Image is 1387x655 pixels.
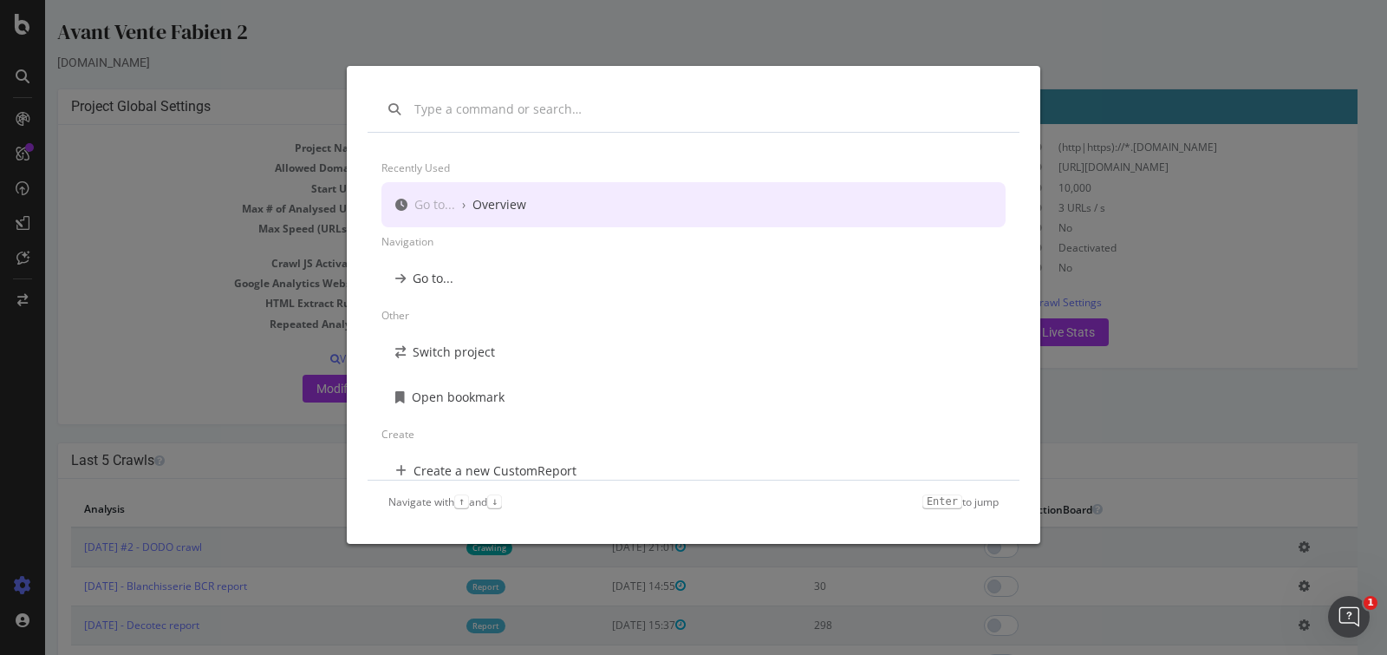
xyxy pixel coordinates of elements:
[1005,198,1316,218] td: 3 URLs / s
[26,273,337,293] td: Google Analytics Website
[26,452,1316,469] h4: Last 5 Crawls
[1328,596,1370,638] iframe: Intercom live chat
[337,158,648,178] td: (http|https)://*.[DOMAIN_NAME]
[487,495,502,508] kbd: ↓
[26,219,337,253] td: Max Speed (URLs / s)
[472,196,526,213] div: Overview
[693,157,1005,177] td: Start URLs
[337,314,648,334] td: No
[693,137,1005,157] td: Allowed Domains
[337,273,648,293] td: Deactivated
[693,238,1005,258] td: Google Analytics Website
[12,17,1330,54] div: Avant Vente Fabien 2
[12,54,1330,71] div: [DOMAIN_NAME]
[421,540,467,555] a: Crawling
[26,351,648,366] p: View Crawl Settings
[337,179,648,199] td: [URL][DOMAIN_NAME]
[408,492,554,527] th: Status
[693,198,1005,218] td: Max Speed (URLs / s)
[26,253,337,273] td: Crawl JS Activated
[26,199,337,219] td: Max # of Analysed URLs
[421,619,460,633] a: Report
[462,196,466,213] div: ›
[347,66,1040,544] div: modal
[337,199,648,219] td: 10,000
[693,295,1316,310] p: View Crawl Settings
[413,462,576,480] div: Create a new CustomReport
[388,495,502,509] div: Navigate with and
[413,344,495,361] div: Switch project
[756,567,905,606] td: 30
[413,270,453,287] div: Go to...
[26,314,337,334] td: Repeated Analysis
[421,580,460,594] a: Report
[337,219,648,253] td: 3 URLs / s Estimated crawl duration:
[381,301,1006,330] div: Other
[554,492,756,527] th: Launch Date
[26,492,408,527] th: Analysis
[922,495,962,508] kbd: Enter
[946,318,1064,346] a: Watch Live Stats
[567,579,641,593] span: [DATE] 14:55
[469,236,523,251] span: 55 minutes
[454,495,469,508] kbd: ↑
[693,258,1005,278] td: HTML Extract Rules
[1005,178,1316,198] td: 10,000
[412,389,505,406] div: Open bookmark
[26,98,648,115] h4: Project Global Settings
[432,98,648,115] i: Last Settings Update
[1005,218,1316,238] td: No
[1364,596,1377,610] span: 1
[39,618,154,632] a: [DATE] - Decotec report
[414,196,455,213] div: Go to...
[26,179,337,199] td: Start URLs
[756,606,905,645] td: 298
[1005,238,1316,258] td: Deactivated
[337,138,648,158] td: Avant Vente Fabien 2
[693,178,1005,198] td: Max # of Analysed URLs
[567,540,641,554] span: [DATE] 21:01
[393,221,567,236] a: Validate your domain to crawl faster
[414,101,999,118] input: Type a command or search…
[26,158,337,178] td: Allowed Domains
[26,293,337,313] td: HTML Extract Rules
[381,154,1006,182] div: Recently used
[567,618,641,632] span: [DATE] 15:37
[559,98,648,115] span: [DATE] 21:01
[39,540,157,554] a: [DATE] #2 - DODO crawl
[337,293,648,313] td: No
[905,492,1240,527] th: Exclude from ActionBoard
[257,375,417,403] a: Modify Project's Settings
[337,253,648,273] td: No
[693,218,1005,238] td: Crawl JS Activated
[381,227,1006,256] div: Navigation
[26,138,337,158] td: Project Name
[1005,137,1316,157] td: (http|https)://*.[DOMAIN_NAME]
[1005,157,1316,177] td: [URL][DOMAIN_NAME]
[1005,258,1316,278] td: No
[381,420,1006,449] div: Create
[756,492,905,527] th: # of URLs
[39,579,202,593] a: [DATE] - Blanchisserie BCR report
[922,495,999,509] div: to jump
[693,98,1316,115] h4: Analysis [DATE] #2 is currently running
